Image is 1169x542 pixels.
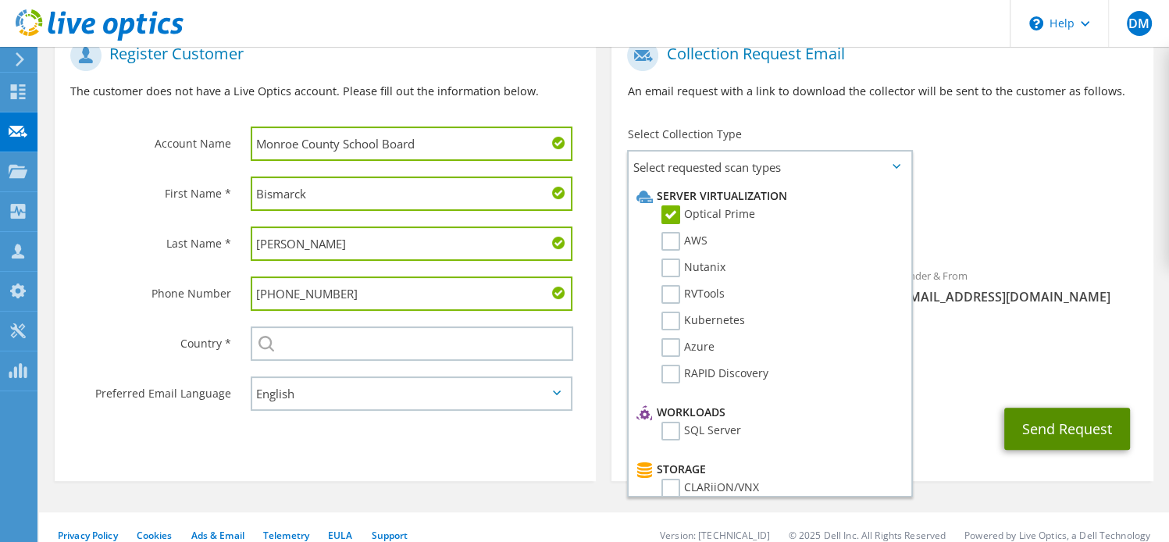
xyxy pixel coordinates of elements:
a: Ads & Email [191,529,244,542]
label: Last Name * [70,226,231,251]
li: Storage [633,460,903,479]
li: Powered by Live Optics, a Dell Technology [964,529,1150,542]
div: Sender & From [882,259,1153,313]
label: AWS [661,232,707,251]
p: An email request with a link to download the collector will be sent to the customer as follows. [627,83,1137,100]
label: SQL Server [661,422,741,440]
span: DM [1127,11,1152,36]
a: Cookies [137,529,173,542]
label: RAPID Discovery [661,365,768,383]
label: Azure [661,338,715,357]
a: EULA [328,529,352,542]
li: Workloads [633,403,903,422]
label: Optical Prime [661,205,755,224]
a: Support [371,529,408,542]
li: Server Virtualization [633,187,903,205]
button: Send Request [1004,408,1130,450]
a: Privacy Policy [58,529,118,542]
label: Preferred Email Language [70,376,231,401]
div: CC & Reply To [611,338,1153,392]
span: Select requested scan types [629,152,911,183]
div: Requested Collections [611,189,1153,251]
label: First Name * [70,177,231,201]
span: [EMAIL_ADDRESS][DOMAIN_NAME] [898,288,1138,305]
label: CLARiiON/VNX [661,479,759,497]
label: Kubernetes [661,312,745,330]
h1: Collection Request Email [627,40,1129,71]
li: © 2025 Dell Inc. All Rights Reserved [789,529,946,542]
label: Account Name [70,127,231,152]
label: Select Collection Type [627,127,741,142]
label: Nutanix [661,259,725,277]
p: The customer does not have a Live Optics account. Please fill out the information below. [70,83,580,100]
h1: Register Customer [70,40,572,71]
label: RVTools [661,285,725,304]
li: Version: [TECHNICAL_ID] [660,529,770,542]
a: Telemetry [263,529,309,542]
svg: \n [1029,16,1043,30]
label: Country * [70,326,231,351]
div: To [611,259,882,330]
label: Phone Number [70,276,231,301]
